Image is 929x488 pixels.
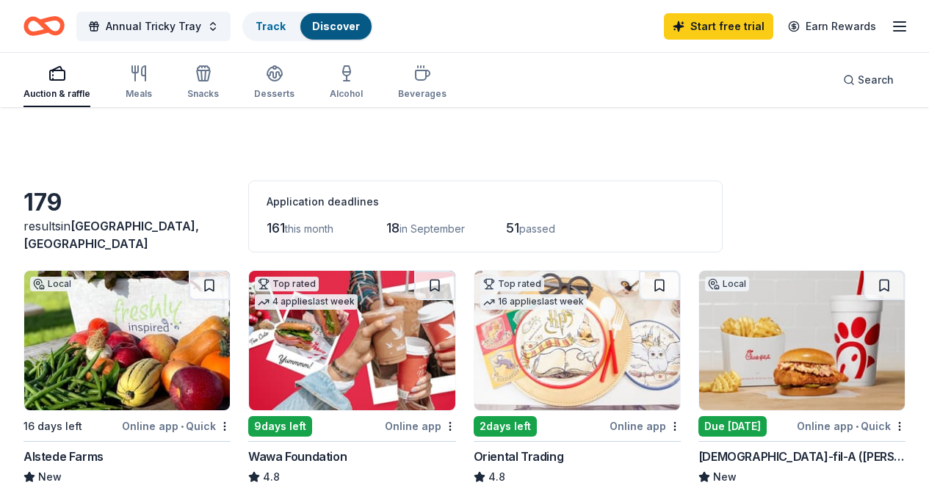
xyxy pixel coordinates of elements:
div: Desserts [254,88,294,100]
span: in [24,219,199,251]
img: Image for Wawa Foundation [249,271,455,410]
button: TrackDiscover [242,12,373,41]
div: Auction & raffle [24,88,90,100]
span: • [181,420,184,432]
div: Beverages [398,88,447,100]
span: 51 [506,220,519,236]
div: 9 days left [248,416,312,437]
span: New [713,468,737,486]
div: 179 [24,188,231,217]
img: Image for Alstede Farms [24,271,230,410]
span: Search [858,71,894,89]
button: Snacks [187,59,219,107]
button: Auction & raffle [24,59,90,107]
span: passed [519,222,555,235]
a: Home [24,9,65,43]
span: New [38,468,62,486]
span: 161 [267,220,285,236]
div: Alstede Farms [24,448,104,465]
div: 16 days left [24,418,82,435]
div: Alcohol [330,88,363,100]
div: results [24,217,231,252]
div: [DEMOGRAPHIC_DATA]-fil-A ([PERSON_NAME][GEOGRAPHIC_DATA]) [698,448,905,465]
button: Beverages [398,59,447,107]
span: Annual Tricky Tray [106,18,201,35]
span: 4.8 [263,468,280,486]
div: Local [30,277,74,291]
a: Earn Rewards [779,13,885,40]
span: in September [400,222,465,235]
a: Start free trial [664,13,773,40]
button: Meals [126,59,152,107]
div: Snacks [187,88,219,100]
div: 2 days left [474,416,537,437]
div: Top rated [480,277,544,291]
div: Online app Quick [797,417,905,435]
button: Annual Tricky Tray [76,12,231,41]
div: Application deadlines [267,193,704,211]
button: Alcohol [330,59,363,107]
img: Image for Oriental Trading [474,271,680,410]
div: Wawa Foundation [248,448,347,465]
div: Top rated [255,277,319,291]
span: 18 [386,220,400,236]
div: Local [705,277,749,291]
button: Search [831,65,905,95]
div: Online app [610,417,681,435]
a: Discover [312,20,360,32]
span: • [856,420,858,432]
div: Due [DATE] [698,416,767,437]
button: Desserts [254,59,294,107]
img: Image for Chick-fil-A (Morris Plains) [699,271,905,410]
span: this month [285,222,333,235]
div: Oriental Trading [474,448,564,465]
a: Track [256,20,286,32]
span: [GEOGRAPHIC_DATA], [GEOGRAPHIC_DATA] [24,219,199,251]
div: Online app [385,417,456,435]
div: 16 applies last week [480,294,587,310]
div: Online app Quick [122,417,231,435]
div: Meals [126,88,152,100]
div: 4 applies last week [255,294,358,310]
span: 4.8 [488,468,505,486]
